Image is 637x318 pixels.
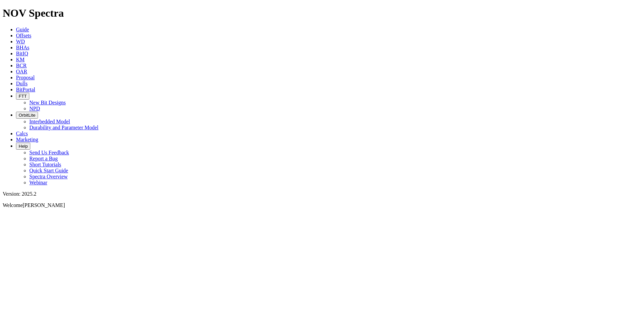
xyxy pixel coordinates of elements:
a: Durability and Parameter Model [29,125,99,130]
div: Version: 2025.2 [3,191,634,197]
a: Marketing [16,137,38,142]
button: OrbitLite [16,112,38,119]
a: Offsets [16,33,31,38]
a: BitIQ [16,51,28,56]
a: BitPortal [16,87,35,92]
a: Proposal [16,75,35,80]
h1: NOV Spectra [3,7,634,19]
button: FTT [16,93,29,100]
a: BCR [16,63,27,68]
a: Calcs [16,131,28,136]
a: NPD [29,106,40,111]
a: Send Us Feedback [29,150,69,155]
a: BHAs [16,45,29,50]
a: Interbedded Model [29,119,70,124]
a: KM [16,57,25,62]
span: [PERSON_NAME] [23,202,65,208]
a: OAR [16,69,27,74]
p: Welcome [3,202,634,208]
a: New Bit Designs [29,100,66,105]
a: Report a Bug [29,156,58,161]
a: Dulls [16,81,28,86]
a: Quick Start Guide [29,168,68,173]
span: OrbitLite [19,113,35,118]
a: Guide [16,27,29,32]
button: Help [16,143,30,150]
a: Webinar [29,180,47,185]
a: Spectra Overview [29,174,68,179]
span: Help [19,144,28,149]
span: FTT [19,94,27,99]
a: WD [16,39,25,44]
a: Short Tutorials [29,162,61,167]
